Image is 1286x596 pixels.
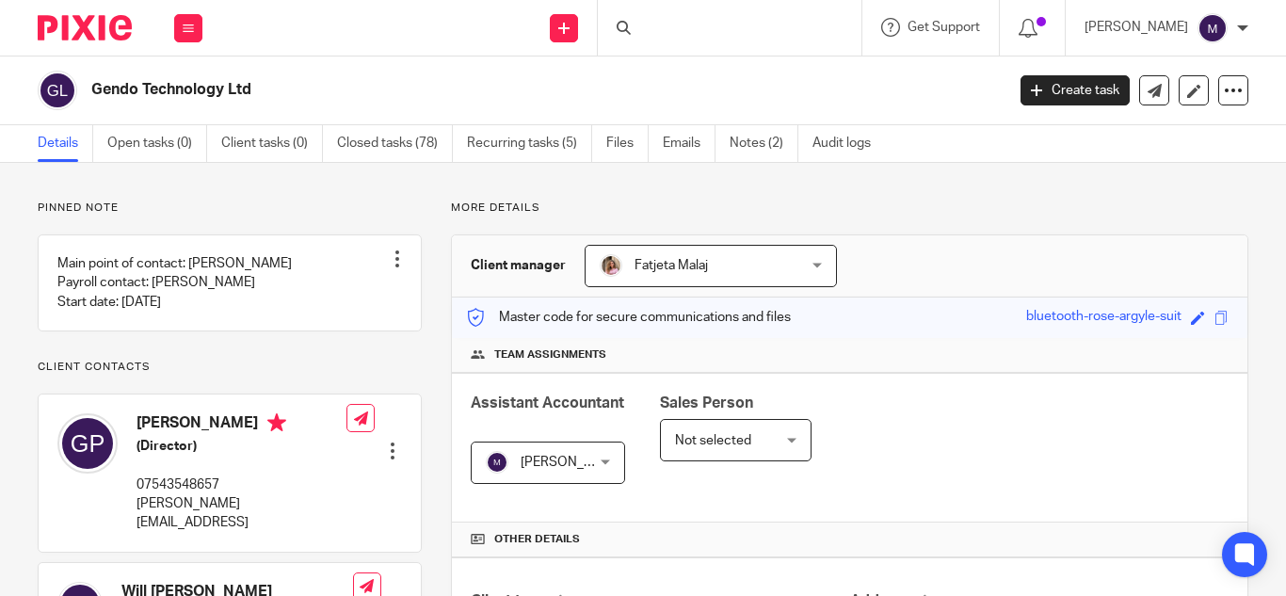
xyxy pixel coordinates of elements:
[494,532,580,547] span: Other details
[660,395,753,411] span: Sales Person
[486,451,508,474] img: svg%3E
[675,434,751,447] span: Not selected
[38,15,132,40] img: Pixie
[91,80,812,100] h2: Gendo Technology Ltd
[137,437,346,456] h5: (Director)
[663,125,715,162] a: Emails
[267,413,286,432] i: Primary
[471,256,566,275] h3: Client manager
[38,71,77,110] img: svg%3E
[467,125,592,162] a: Recurring tasks (5)
[908,21,980,34] span: Get Support
[38,201,422,216] p: Pinned note
[606,125,649,162] a: Files
[38,125,93,162] a: Details
[494,347,606,362] span: Team assignments
[466,308,791,327] p: Master code for secure communications and files
[1198,13,1228,43] img: svg%3E
[137,413,346,437] h4: [PERSON_NAME]
[521,456,624,469] span: [PERSON_NAME]
[1021,75,1130,105] a: Create task
[1026,307,1182,329] div: bluetooth-rose-argyle-suit
[635,259,708,272] span: Fatjeta Malaj
[600,254,622,277] img: MicrosoftTeams-image%20(5).png
[137,494,346,533] p: [PERSON_NAME][EMAIL_ADDRESS]
[57,413,118,474] img: svg%3E
[451,201,1248,216] p: More details
[337,125,453,162] a: Closed tasks (78)
[137,475,346,494] p: 07543548657
[471,395,624,411] span: Assistant Accountant
[730,125,798,162] a: Notes (2)
[107,125,207,162] a: Open tasks (0)
[38,360,422,375] p: Client contacts
[1085,18,1188,37] p: [PERSON_NAME]
[221,125,323,162] a: Client tasks (0)
[812,125,885,162] a: Audit logs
